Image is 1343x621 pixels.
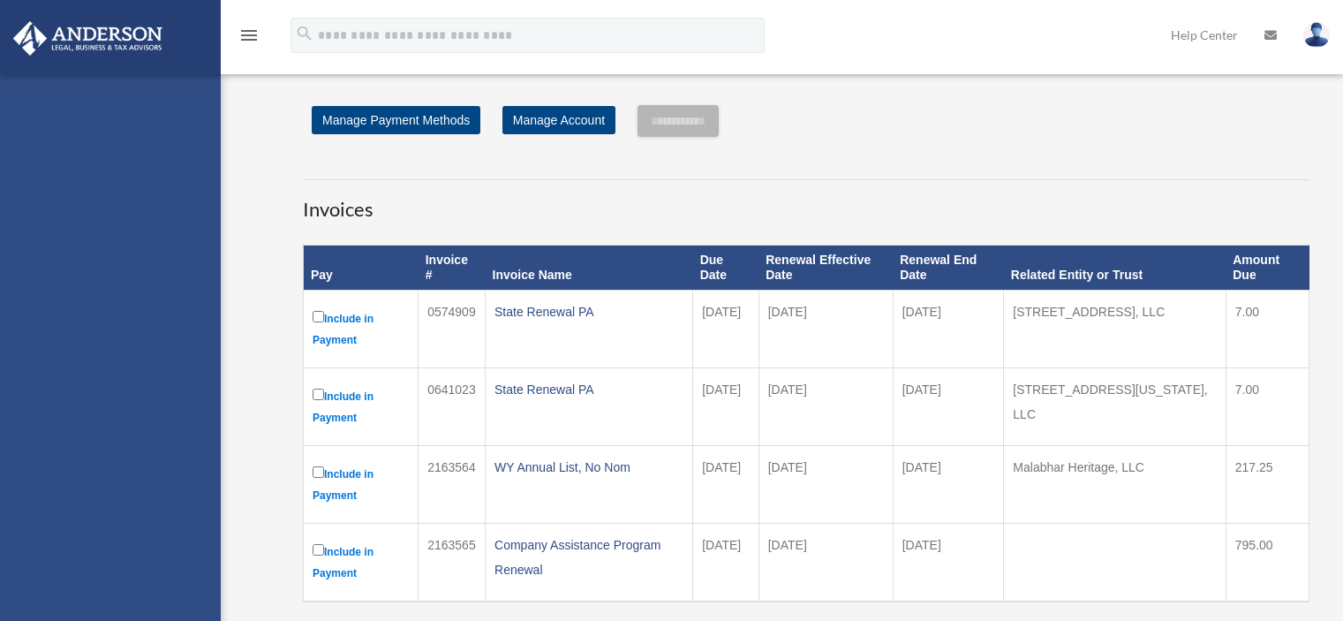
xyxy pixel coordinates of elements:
[693,523,759,602] td: [DATE]
[1226,290,1309,367] td: 7.00
[1226,523,1309,602] td: 795.00
[313,307,409,351] label: Include in Payment
[893,290,1004,367] td: [DATE]
[419,246,486,291] th: Invoice #
[419,445,486,523] td: 2163564
[313,463,409,506] label: Include in Payment
[1004,445,1226,523] td: Malabhar Heritage, LLC
[313,541,409,584] label: Include in Payment
[238,25,260,46] i: menu
[893,523,1004,602] td: [DATE]
[313,311,324,322] input: Include in Payment
[693,290,759,367] td: [DATE]
[419,290,486,367] td: 0574909
[312,106,480,134] a: Manage Payment Methods
[313,544,324,556] input: Include in Payment
[494,299,683,324] div: State Renewal PA
[502,106,615,134] a: Manage Account
[494,533,683,582] div: Company Assistance Program Renewal
[693,445,759,523] td: [DATE]
[313,385,409,428] label: Include in Payment
[693,246,759,291] th: Due Date
[1303,22,1330,48] img: User Pic
[758,445,893,523] td: [DATE]
[1004,290,1226,367] td: [STREET_ADDRESS], LLC
[1004,246,1226,291] th: Related Entity or Trust
[893,246,1004,291] th: Renewal End Date
[303,179,1309,223] h3: Invoices
[893,445,1004,523] td: [DATE]
[313,466,324,478] input: Include in Payment
[758,246,893,291] th: Renewal Effective Date
[304,246,419,291] th: Pay
[1226,367,1309,445] td: 7.00
[1226,246,1309,291] th: Amount Due
[313,389,324,400] input: Include in Payment
[494,455,683,480] div: WY Annual List, No Nom
[295,24,314,43] i: search
[758,367,893,445] td: [DATE]
[1226,445,1309,523] td: 217.25
[693,367,759,445] td: [DATE]
[494,377,683,402] div: State Renewal PA
[238,31,260,46] a: menu
[419,367,486,445] td: 0641023
[419,523,486,602] td: 2163565
[8,21,168,56] img: Anderson Advisors Platinum Portal
[893,367,1004,445] td: [DATE]
[758,523,893,602] td: [DATE]
[1004,367,1226,445] td: [STREET_ADDRESS][US_STATE], LLC
[758,290,893,367] td: [DATE]
[486,246,693,291] th: Invoice Name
